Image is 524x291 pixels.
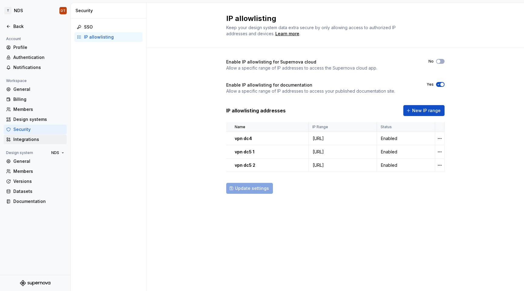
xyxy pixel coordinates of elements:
[226,107,286,114] h3: IP allowlisting addresses
[13,64,64,70] div: Notifications
[4,156,67,166] a: General
[51,150,59,155] span: NDS
[4,53,67,62] a: Authentication
[13,126,64,132] div: Security
[13,188,64,194] div: Datasets
[4,125,67,134] a: Security
[235,125,245,129] p: Name
[226,59,316,65] h4: Enable IP allowlisting for Supernova cloud
[235,135,252,142] p: vpn dc4
[403,105,445,116] button: New IP range
[412,108,441,114] span: New IP range
[4,104,67,114] a: Members
[4,149,35,156] div: Design system
[13,178,64,184] div: Versions
[13,96,64,102] div: Billing
[74,22,143,32] a: SSO
[4,197,67,206] a: Documentation
[13,198,64,204] div: Documentation
[1,4,69,17] button: TNDSDT
[4,63,67,72] a: Notifications
[226,14,437,23] h2: IP allowlisting
[13,106,64,112] div: Members
[13,136,64,142] div: Integrations
[4,115,67,124] a: Design systems
[13,168,64,174] div: Members
[4,43,67,52] a: Profile
[312,125,328,129] p: IP Range
[427,82,434,87] label: Yes
[235,162,255,168] p: vpn dc5 2
[4,7,12,14] div: T
[4,135,67,144] a: Integrations
[4,77,29,84] div: Workspace
[20,280,50,286] svg: Supernova Logo
[4,84,67,94] a: General
[309,135,376,142] div: [URL]
[84,34,140,40] div: IP allowlisting
[428,59,434,64] label: No
[377,135,435,142] div: Enabled
[76,8,144,14] div: Security
[381,125,392,129] p: Status
[13,116,64,122] div: Design systems
[74,32,143,42] a: IP allowlisting
[84,24,140,30] div: SSO
[235,149,254,155] p: vpn dc5 1
[4,166,67,176] a: Members
[274,32,300,36] span: .
[275,31,299,37] a: Learn more
[13,54,64,60] div: Authentication
[4,176,67,186] a: Versions
[226,82,312,88] h4: Enable IP allowlisting for documentation
[226,25,397,36] span: Keep your design system data extra secure by only allowing access to authorized IP addresses and ...
[14,8,23,14] div: NDS
[309,149,376,155] div: [URL]
[13,23,64,29] div: Back
[377,162,435,168] div: Enabled
[309,162,376,168] div: [URL]
[13,44,64,50] div: Profile
[226,88,395,94] p: Allow a specific range of IP addresses to access your published documentation site.
[4,35,23,43] div: Account
[13,158,64,164] div: General
[4,94,67,104] a: Billing
[61,8,65,13] div: DT
[4,22,67,31] a: Back
[4,187,67,196] a: Datasets
[226,65,377,71] p: Allow a specific range of IP addresses to access the Supernova cloud app.
[13,86,64,92] div: General
[377,149,435,155] div: Enabled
